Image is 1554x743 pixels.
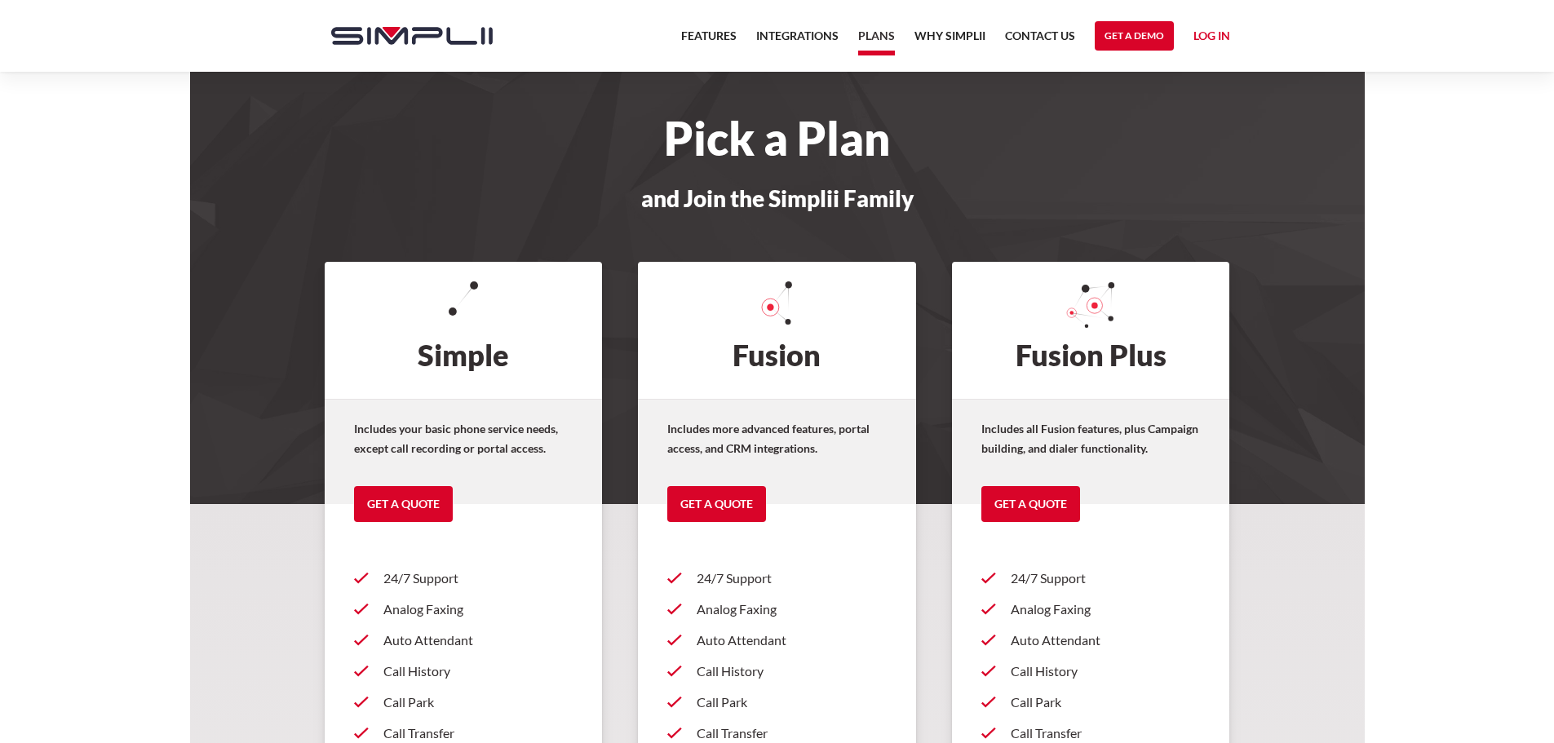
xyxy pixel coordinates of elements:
a: Integrations [756,26,839,55]
h2: Fusion Plus [952,262,1230,399]
p: Call History [1011,661,1201,681]
p: Analog Faxing [383,599,573,619]
h2: Fusion [638,262,916,399]
p: Includes your basic phone service needs, except call recording or portal access. [354,419,573,458]
a: Call Park [354,687,573,718]
p: Auto Attendant [697,630,887,650]
a: Analog Faxing [667,594,887,625]
p: 24/7 Support [383,568,573,588]
a: Call Park [667,687,887,718]
a: Why Simplii [914,26,985,55]
h1: Pick a Plan [315,121,1240,157]
p: Auto Attendant [1011,630,1201,650]
p: 24/7 Support [697,568,887,588]
p: Call History [697,661,887,681]
p: Call Park [383,692,573,712]
p: Call Park [697,692,887,712]
a: Analog Faxing [354,594,573,625]
a: 24/7 Support [354,563,573,594]
p: Auto Attendant [383,630,573,650]
p: 24/7 Support [1011,568,1201,588]
a: Features [681,26,737,55]
a: Auto Attendant [667,625,887,656]
p: Call Transfer [1011,723,1201,743]
p: Call Transfer [697,723,887,743]
p: Call History [383,661,573,681]
a: 24/7 Support [981,563,1201,594]
strong: Includes more advanced features, portal access, and CRM integrations. [667,422,870,455]
h2: Simple [325,262,603,399]
p: Analog Faxing [697,599,887,619]
a: Get a Quote [981,486,1080,522]
a: Log in [1193,26,1230,51]
img: Simplii [331,27,493,45]
a: Call History [981,656,1201,687]
a: Call Park [981,687,1201,718]
a: Get a Quote [354,486,453,522]
h3: and Join the Simplii Family [315,186,1240,210]
a: Contact US [1005,26,1075,55]
a: Call History [354,656,573,687]
p: Call Transfer [383,723,573,743]
a: Call History [667,656,887,687]
a: Auto Attendant [981,625,1201,656]
p: Analog Faxing [1011,599,1201,619]
p: Call Park [1011,692,1201,712]
a: 24/7 Support [667,563,887,594]
a: Analog Faxing [981,594,1201,625]
strong: Includes all Fusion features, plus Campaign building, and dialer functionality. [981,422,1198,455]
a: Get a Quote [667,486,766,522]
a: Auto Attendant [354,625,573,656]
a: Plans [858,26,895,55]
a: Get a Demo [1095,21,1174,51]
